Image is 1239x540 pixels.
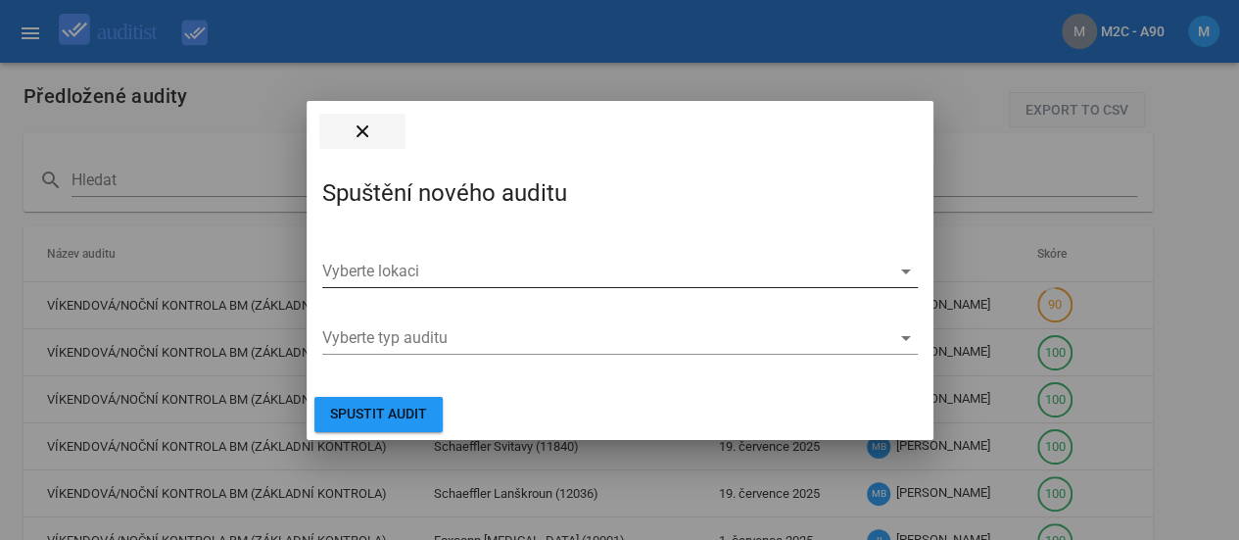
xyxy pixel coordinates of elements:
[330,404,427,424] div: Spustit audit
[314,397,443,432] button: Spustit audit
[307,162,933,224] div: Spuštění nového auditu
[894,260,918,283] i: arrow_drop_down
[894,326,918,350] i: arrow_drop_down
[322,256,890,287] input: Vyberte lokaci
[322,322,890,354] input: Vyberte typ auditu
